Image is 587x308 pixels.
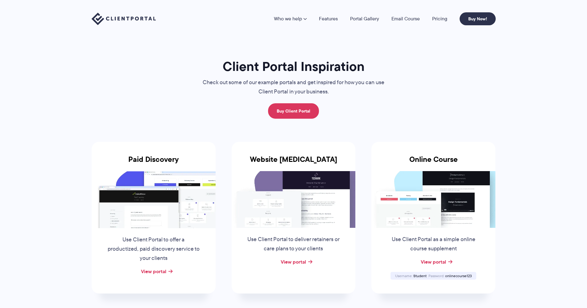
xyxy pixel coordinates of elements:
a: Buy Now! [460,12,496,25]
h3: Online Course [371,155,495,171]
a: Portal Gallery [350,16,379,21]
span: Password [428,273,444,278]
h3: Paid Discovery [92,155,216,171]
h3: Website [MEDICAL_DATA] [232,155,356,171]
a: Who we help [274,16,307,21]
h1: Client Portal Inspiration [190,58,397,75]
a: View portal [281,258,306,265]
a: Pricing [432,16,447,21]
a: View portal [141,268,166,275]
span: Username [395,273,412,278]
p: Check out some of our example portals and get inspired for how you can use Client Portal in your ... [190,78,397,97]
p: Use Client Portal as a simple online course supplement [387,235,480,253]
p: Use Client Portal to offer a productized, paid discovery service to your clients [107,235,200,263]
span: onlinecourse123 [445,273,472,278]
a: Buy Client Portal [268,103,319,119]
a: Email Course [391,16,420,21]
p: Use Client Portal to deliver retainers or care plans to your clients [246,235,340,253]
a: Features [319,16,338,21]
span: Student [413,273,427,278]
a: View portal [421,258,446,265]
